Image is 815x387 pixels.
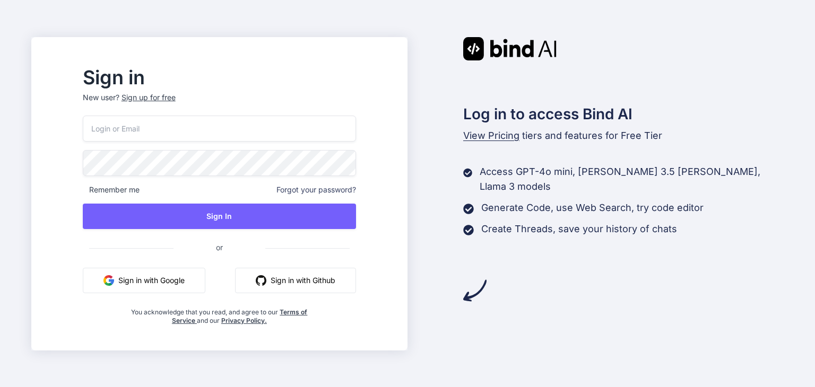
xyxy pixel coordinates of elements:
span: or [174,234,265,260]
p: Generate Code, use Web Search, try code editor [481,200,704,215]
a: Privacy Policy. [221,316,267,324]
img: arrow [463,279,487,302]
img: google [103,275,114,286]
input: Login or Email [83,116,356,142]
span: Forgot your password? [276,184,356,195]
p: tiers and features for Free Tier [463,128,784,143]
p: New user? [83,92,356,116]
div: Sign up for free [122,92,176,103]
a: Terms of Service [172,308,308,324]
button: Sign In [83,204,356,229]
button: Sign in with Google [83,268,205,293]
p: Access GPT-4o mini, [PERSON_NAME] 3.5 [PERSON_NAME], Llama 3 models [480,164,784,194]
img: Bind AI logo [463,37,557,60]
button: Sign in with Github [235,268,356,293]
h2: Sign in [83,69,356,86]
h2: Log in to access Bind AI [463,103,784,125]
span: Remember me [83,184,140,195]
div: You acknowledge that you read, and agree to our and our [128,302,311,325]
span: View Pricing [463,130,519,141]
p: Create Threads, save your history of chats [481,222,677,236]
img: github [256,275,266,286]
